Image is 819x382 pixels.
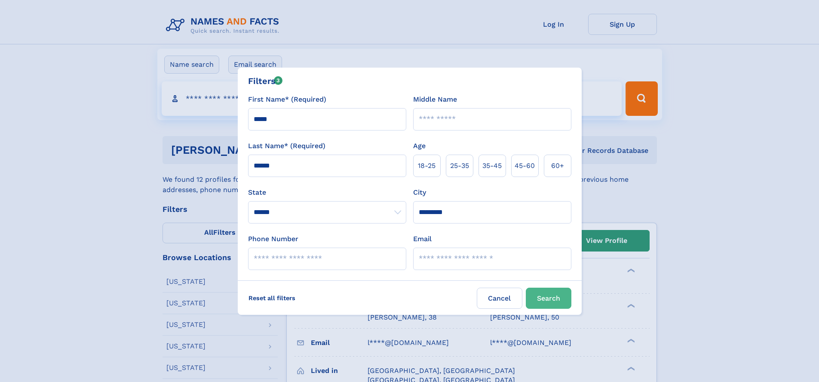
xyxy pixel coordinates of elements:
label: Middle Name [413,94,457,105]
span: 25‑35 [450,161,469,171]
div: Filters [248,75,283,87]
span: 45‑60 [515,161,535,171]
label: Age [413,141,426,151]
label: Reset all filters [243,288,301,308]
label: Last Name* (Required) [248,141,325,151]
span: 18‑25 [418,161,436,171]
label: Email [413,234,432,244]
label: State [248,187,406,198]
span: 35‑45 [482,161,502,171]
label: Cancel [477,288,522,309]
label: City [413,187,426,198]
span: 60+ [551,161,564,171]
label: First Name* (Required) [248,94,326,105]
button: Search [526,288,571,309]
label: Phone Number [248,234,298,244]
